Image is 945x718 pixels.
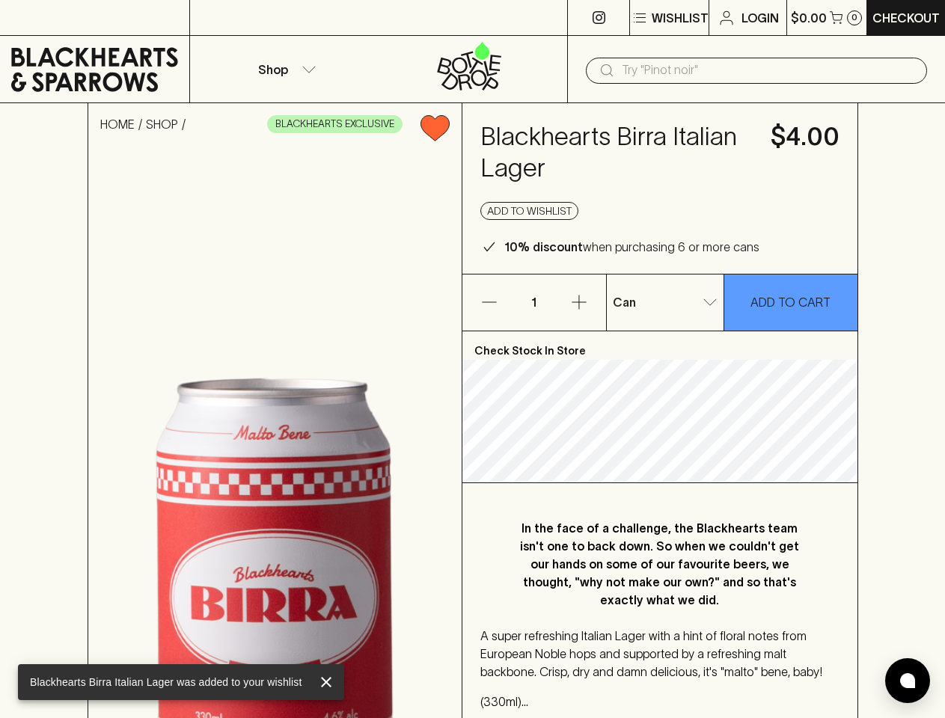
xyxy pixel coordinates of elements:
p: Can [613,293,636,311]
p: A super refreshing Italian Lager with a hint of floral notes from European Noble hops and support... [480,627,840,681]
img: bubble-icon [900,673,915,688]
p: $0.00 [791,9,827,27]
span: BLACKHEARTS EXCLUSIVE [268,117,402,132]
p: ADD TO CART [750,293,831,311]
a: HOME [100,117,135,131]
a: SHOP [146,117,178,131]
button: Add to wishlist [480,202,578,220]
p: (330ml) 4.6% ABV [480,693,840,711]
p: ⠀ [190,9,203,27]
div: Can [607,287,724,317]
p: Login [741,9,779,27]
p: 0 [851,13,857,22]
b: 10% discount [504,240,583,254]
button: Shop [190,36,379,102]
p: Checkout [872,9,940,27]
p: Wishlist [652,9,709,27]
h4: Blackhearts Birra Italian Lager [480,121,753,184]
p: In the face of a challenge, the Blackhearts team isn't one to back down. So when we couldn't get ... [510,519,810,609]
button: ADD TO CART [724,274,857,331]
div: Blackhearts Birra Italian Lager was added to your wishlist [30,669,302,696]
p: Shop [258,61,288,79]
button: close [314,670,338,694]
h4: $4.00 [771,121,840,153]
p: when purchasing 6 or more cans [504,238,759,256]
input: Try "Pinot noir" [622,58,915,82]
button: Remove from wishlist [415,109,456,147]
p: 1 [516,274,552,331]
p: Check Stock In Store [462,331,857,360]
